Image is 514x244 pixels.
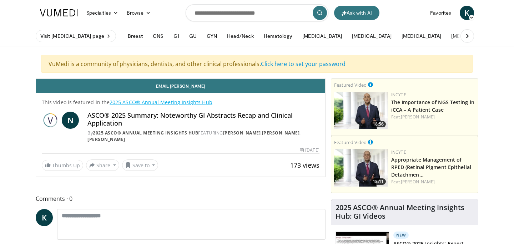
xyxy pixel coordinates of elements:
[391,149,406,155] a: Incyte
[36,194,326,203] span: Comments 0
[259,29,297,43] button: Hematology
[426,6,455,20] a: Favorites
[262,130,300,136] a: [PERSON_NAME]
[334,82,367,88] small: Featured Video
[391,156,471,178] a: Appropriate Management of RPED (Retinal Pigment Epithelial Detachmen…
[261,60,346,68] a: Click here to set your password
[334,6,379,20] button: Ask with AI
[348,29,396,43] button: [MEDICAL_DATA]
[334,139,367,146] small: Featured Video
[334,149,388,187] a: 18:11
[87,136,125,142] a: [PERSON_NAME]
[223,29,258,43] button: Head/Neck
[391,179,475,185] div: Feat.
[334,92,388,129] a: 18:56
[36,30,116,42] a: Visit [MEDICAL_DATA] page
[42,99,319,106] p: This video is featured in the
[300,147,319,153] div: [DATE]
[185,29,201,43] button: GU
[397,29,445,43] button: [MEDICAL_DATA]
[391,92,406,98] a: Incyte
[86,159,119,171] button: Share
[87,130,319,143] div: By FEATURING , ,
[223,130,261,136] a: [PERSON_NAME]
[336,203,474,220] h4: 2025 ASCO® Annual Meeting Insights Hub: GI Videos
[186,4,328,21] input: Search topics, interventions
[334,149,388,187] img: dfb61434-267d-484a-acce-b5dc2d5ee040.150x105_q85_crop-smart_upscale.jpg
[169,29,183,43] button: GI
[40,9,78,16] img: VuMedi Logo
[122,159,158,171] button: Save to
[93,130,198,136] a: 2025 ASCO® Annual Meeting Insights Hub
[82,6,122,20] a: Specialties
[401,179,435,185] a: [PERSON_NAME]
[202,29,221,43] button: GYN
[447,29,495,43] button: [MEDICAL_DATA]
[460,6,474,20] a: K
[393,232,409,239] p: New
[87,112,319,127] h4: ASCO® 2025 Summary: Noteworthy GI Abstracts Recap and Clinical Application
[371,178,386,185] span: 18:11
[391,99,474,113] a: The Importance of NGS Testing in iCCA – A Patient Case
[110,99,212,106] a: 2025 ASCO® Annual Meeting Insights Hub
[36,79,325,93] a: Email [PERSON_NAME]
[124,29,147,43] button: Breast
[42,160,83,171] a: Thumbs Up
[391,114,475,120] div: Feat.
[148,29,168,43] button: CNS
[42,112,59,129] img: 2025 ASCO® Annual Meeting Insights Hub
[334,92,388,129] img: 6827cc40-db74-4ebb-97c5-13e529cfd6fb.png.150x105_q85_crop-smart_upscale.png
[401,114,435,120] a: [PERSON_NAME]
[290,161,319,169] span: 173 views
[41,55,473,73] div: VuMedi is a community of physicians, dentists, and other clinical professionals.
[36,209,53,226] a: K
[122,6,155,20] a: Browse
[62,112,79,129] a: N
[298,29,346,43] button: [MEDICAL_DATA]
[371,121,386,127] span: 18:56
